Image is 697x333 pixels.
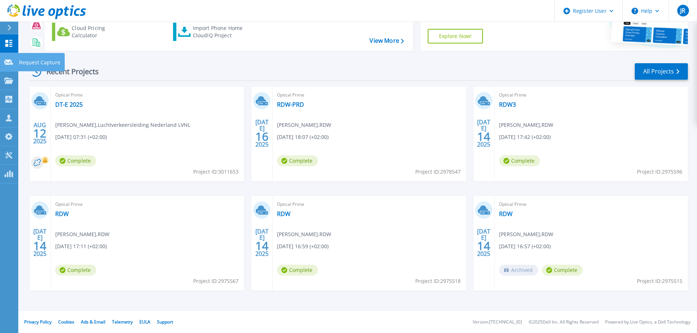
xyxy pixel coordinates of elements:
div: [DATE] 2025 [477,229,491,256]
li: Version: [TECHNICAL_ID] [473,320,522,325]
span: Optical Prime [55,200,240,208]
a: RDW [499,210,513,217]
div: [DATE] 2025 [255,120,269,147]
div: [DATE] 2025 [255,229,269,256]
span: [PERSON_NAME] , RDW [499,230,553,238]
span: 14 [477,133,490,140]
span: [DATE] 16:59 (+02:00) [277,242,329,250]
div: Import Phone Home CloudIQ Project [193,24,250,39]
div: Cloud Pricing Calculator [72,24,130,39]
span: Project ID: 2975515 [637,277,682,285]
span: Project ID: 2975567 [193,277,239,285]
span: [DATE] 18:07 (+02:00) [277,133,329,141]
a: Cloud Pricing Calculator [52,23,134,41]
div: AUG 2025 [33,120,47,147]
span: Complete [55,155,96,166]
span: [PERSON_NAME] , RDW [277,230,331,238]
span: Project ID: 2975518 [415,277,461,285]
span: Optical Prime [499,200,683,208]
span: Complete [499,155,540,166]
span: Optical Prime [277,200,461,208]
a: Cookies [58,319,74,325]
span: JR [680,8,685,14]
span: [DATE] 16:57 (+02:00) [499,242,551,250]
a: Ads & Email [81,319,105,325]
span: 12 [33,130,46,136]
span: Optical Prime [499,91,683,99]
span: [PERSON_NAME] , RDW [277,121,331,129]
span: Project ID: 2978547 [415,168,461,176]
span: Project ID: 3011653 [193,168,239,176]
span: Optical Prime [277,91,461,99]
a: Privacy Policy [24,319,52,325]
a: RDW [55,210,69,217]
a: RDW-PRD [277,101,304,108]
span: Complete [277,155,318,166]
span: [PERSON_NAME] , Luchtverkeersleiding Nederland LVNL [55,121,190,129]
span: [DATE] 17:11 (+02:00) [55,242,107,250]
span: Project ID: 2975596 [637,168,682,176]
a: DT-E 2025 [55,101,83,108]
li: © 2025 Dell Inc. All Rights Reserved [529,320,599,325]
a: View More [370,37,404,44]
a: RDW [277,210,291,217]
span: [DATE] 07:31 (+02:00) [55,133,107,141]
span: [DATE] 17:42 (+02:00) [499,133,551,141]
span: 14 [33,243,46,249]
span: 16 [255,133,269,140]
a: Explore Now! [428,29,483,43]
div: Recent Projects [28,63,109,80]
a: Telemetry [112,319,133,325]
a: Support [157,319,173,325]
div: [DATE] 2025 [477,120,491,147]
span: Complete [55,265,96,276]
li: Powered by Live Optics, a Dell Technology [605,320,690,325]
p: Request Capture [19,53,60,72]
span: 14 [477,243,490,249]
div: [DATE] 2025 [33,229,47,256]
span: [PERSON_NAME] , RDW [55,230,109,238]
a: EULA [139,319,150,325]
span: Complete [542,265,583,276]
a: RDW3 [499,101,516,108]
span: [PERSON_NAME] , RDW [499,121,553,129]
span: Complete [277,265,318,276]
span: 14 [255,243,269,249]
span: Archived [499,265,538,276]
span: Optical Prime [55,91,240,99]
a: All Projects [635,63,688,80]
